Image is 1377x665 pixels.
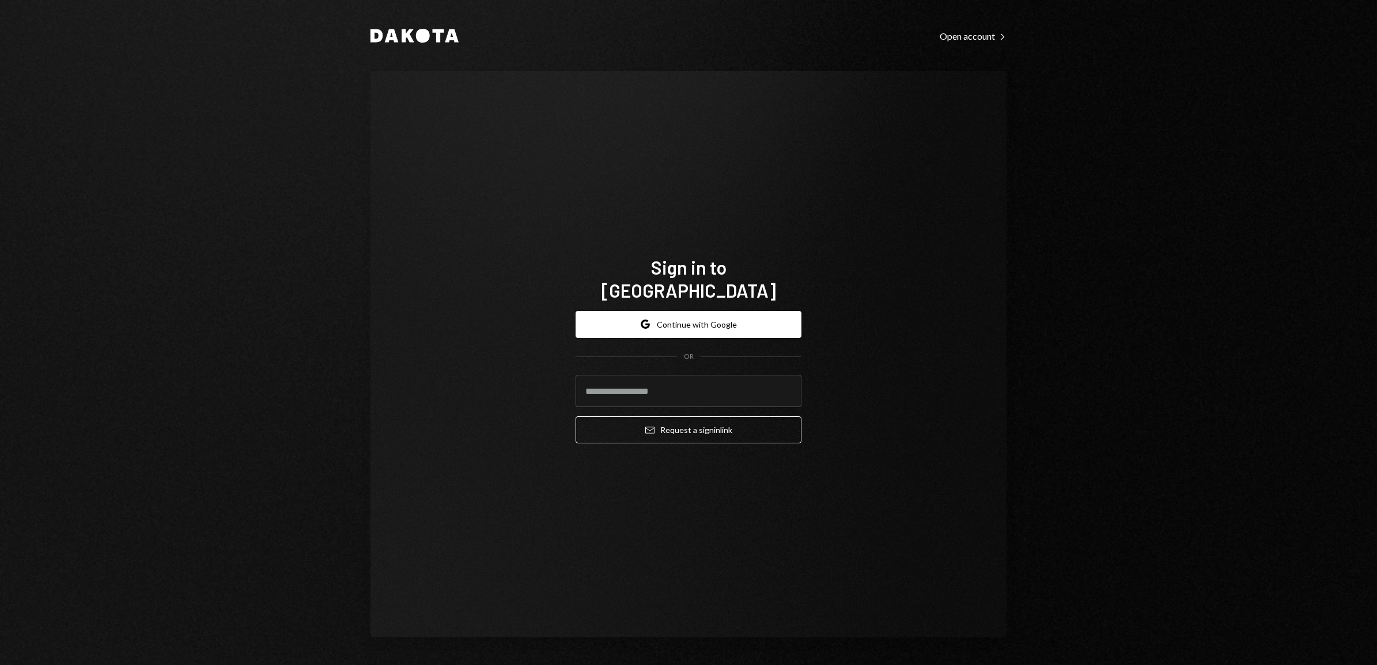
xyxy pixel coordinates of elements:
a: Open account [940,29,1007,42]
button: Continue with Google [576,311,801,338]
h1: Sign in to [GEOGRAPHIC_DATA] [576,256,801,302]
button: Request a signinlink [576,416,801,443]
div: OR [684,352,694,362]
div: Open account [940,31,1007,42]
